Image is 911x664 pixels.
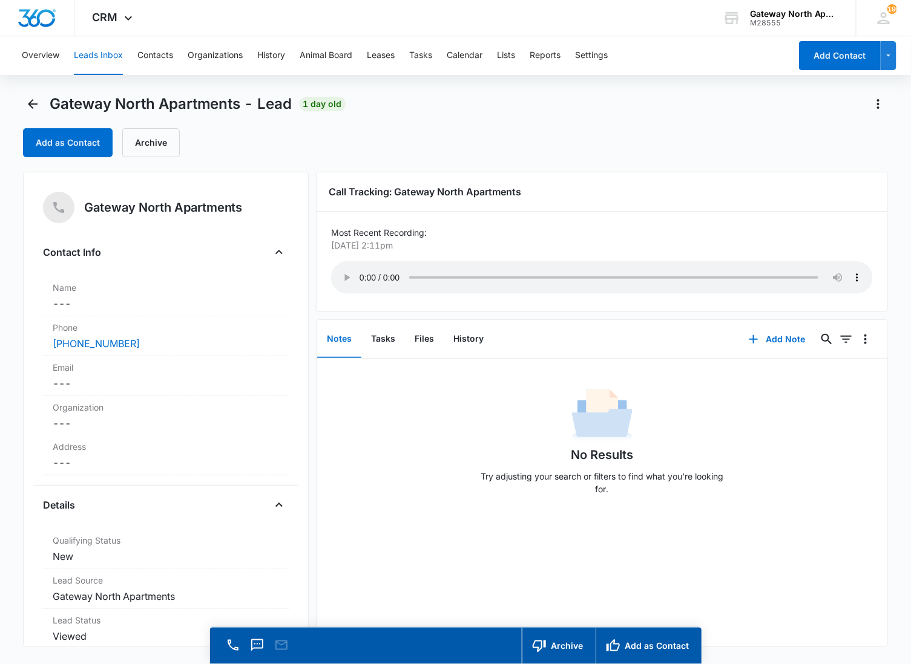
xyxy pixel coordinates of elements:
[596,628,702,664] button: Add as Contact
[869,94,888,114] button: Actions
[444,321,493,358] button: History
[572,385,633,446] img: No Data
[737,325,817,354] button: Add Note
[817,330,837,349] button: Search...
[225,644,242,654] a: Call
[269,495,289,515] button: Close
[93,11,118,24] span: CRM
[887,4,897,14] div: notifications count
[53,281,280,294] label: Name
[74,36,123,75] button: Leads Inbox
[53,401,280,414] label: Organization
[799,41,881,70] button: Add Contact
[447,36,482,75] button: Calendar
[53,321,280,334] label: Phone
[188,36,243,75] button: Organizations
[269,242,289,262] button: Close
[300,97,346,111] span: 1 day old
[23,128,113,157] button: Add as Contact
[43,276,289,316] div: Name---
[53,614,280,627] dt: Lead Status
[475,470,729,495] p: Try adjusting your search or filters to find what you’re looking for.
[43,245,101,259] h4: Contact Info
[43,396,289,435] div: Organization---
[750,9,838,19] div: account name
[43,529,289,569] div: Qualifying StatusNew
[53,361,280,374] label: Email
[331,261,873,294] audio: Your browser does not support the audio tag.
[43,356,289,396] div: Email---
[43,569,289,609] div: Lead SourceGateway North Apartments
[409,36,432,75] button: Tasks
[53,376,280,391] dd: ---
[53,549,280,564] dd: New
[522,628,596,664] button: Archive
[329,184,875,199] h3: Call Tracking: Gateway North Apartments
[317,321,361,358] button: Notes
[331,239,866,252] p: [DATE] 2:11pm
[53,440,280,453] label: Address
[257,36,285,75] button: History
[53,629,280,643] dd: Viewed
[331,226,873,239] p: Most Recent Recording:
[22,36,59,75] button: Overview
[53,416,280,431] dd: ---
[53,574,280,587] dt: Lead Source
[53,336,140,351] a: [PHONE_NUMBER]
[887,4,897,14] span: 190
[43,609,289,649] div: Lead StatusViewed
[43,316,289,356] div: Phone[PHONE_NUMBER]
[53,534,280,547] label: Qualifying Status
[122,128,180,157] button: Archive
[530,36,561,75] button: Reports
[84,198,243,216] h5: Gateway North Apartments
[361,321,405,358] button: Tasks
[23,94,42,114] button: Back
[856,330,875,349] button: Overflow Menu
[571,446,633,464] h1: No Results
[750,19,838,27] div: account id
[497,36,515,75] button: Lists
[225,637,242,654] button: Call
[837,330,856,349] button: Filters
[50,95,292,113] span: Gateway North Apartments - Lead
[137,36,173,75] button: Contacts
[53,296,280,311] dd: ---
[575,36,608,75] button: Settings
[249,644,266,654] a: Text
[43,435,289,475] div: Address---
[53,455,280,470] dd: ---
[300,36,352,75] button: Animal Board
[249,637,266,654] button: Text
[53,589,280,604] dd: Gateway North Apartments
[405,321,444,358] button: Files
[367,36,395,75] button: Leases
[43,498,75,512] h4: Details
